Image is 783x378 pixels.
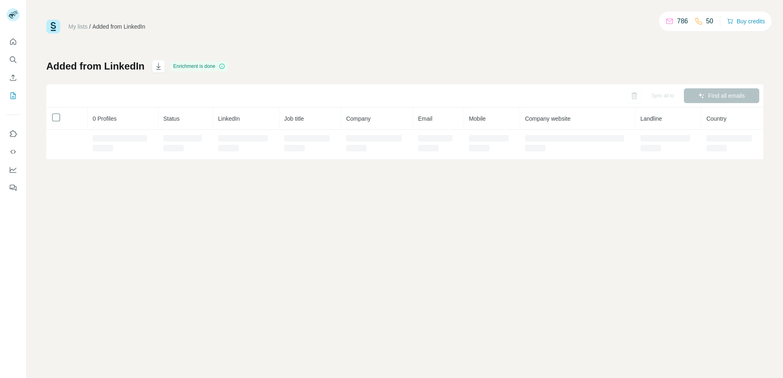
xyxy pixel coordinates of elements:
button: Use Surfe on LinkedIn [7,126,20,141]
span: Mobile [469,115,486,122]
span: Country [706,115,726,122]
button: Search [7,52,20,67]
button: Enrich CSV [7,70,20,85]
p: 786 [677,16,688,26]
div: Added from LinkedIn [93,22,145,31]
button: My lists [7,88,20,103]
span: Company website [525,115,570,122]
button: Use Surfe API [7,144,20,159]
span: Landline [640,115,662,122]
button: Feedback [7,180,20,195]
a: My lists [68,23,88,30]
button: Dashboard [7,162,20,177]
span: Company [346,115,371,122]
li: / [89,22,91,31]
button: Quick start [7,34,20,49]
div: Enrichment is done [171,61,228,71]
p: 50 [706,16,713,26]
span: 0 Profiles [93,115,116,122]
span: Email [418,115,432,122]
span: LinkedIn [218,115,240,122]
span: Status [163,115,180,122]
span: Job title [284,115,304,122]
img: Surfe Logo [46,20,60,34]
h1: Added from LinkedIn [46,60,145,73]
button: Buy credits [727,16,765,27]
